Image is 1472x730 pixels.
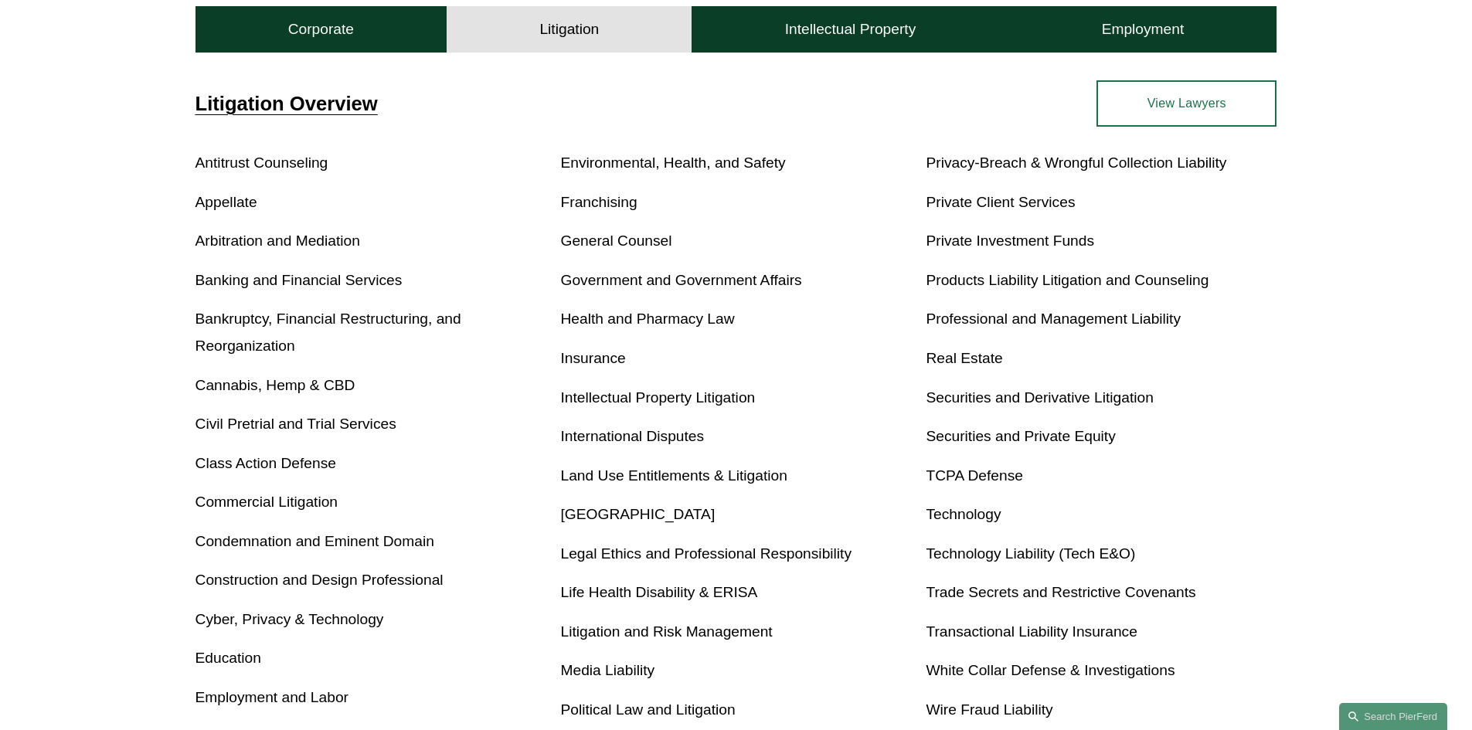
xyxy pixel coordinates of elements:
[561,428,705,444] a: International Disputes
[926,701,1052,718] a: Wire Fraud Liability
[288,20,354,39] h4: Corporate
[195,377,355,393] a: Cannabis, Hemp & CBD
[926,389,1153,406] a: Securities and Derivative Litigation
[195,272,403,288] a: Banking and Financial Services
[785,20,916,39] h4: Intellectual Property
[561,662,655,678] a: Media Liability
[561,154,786,171] a: Environmental, Health, and Safety
[561,506,716,522] a: [GEOGRAPHIC_DATA]
[926,428,1115,444] a: Securities and Private Equity
[561,389,756,406] a: Intellectual Property Litigation
[926,350,1002,366] a: Real Estate
[195,233,360,249] a: Arbitration and Mediation
[926,467,1023,484] a: TCPA Defense
[195,650,261,666] a: Education
[926,623,1137,640] a: Transactional Liability Insurance
[926,662,1175,678] a: White Collar Defense & Investigations
[561,701,736,718] a: Political Law and Litigation
[195,194,257,210] a: Appellate
[195,611,384,627] a: Cyber, Privacy & Technology
[195,455,336,471] a: Class Action Defense
[195,93,378,114] a: Litigation Overview
[1096,80,1277,127] a: View Lawyers
[195,416,396,432] a: Civil Pretrial and Trial Services
[926,584,1195,600] a: Trade Secrets and Restrictive Covenants
[195,154,328,171] a: Antitrust Counseling
[926,194,1075,210] a: Private Client Services
[561,623,773,640] a: Litigation and Risk Management
[926,233,1094,249] a: Private Investment Funds
[195,572,444,588] a: Construction and Design Professional
[926,311,1181,327] a: Professional and Management Liability
[926,506,1001,522] a: Technology
[195,533,434,549] a: Condemnation and Eminent Domain
[1102,20,1185,39] h4: Employment
[195,311,461,354] a: Bankruptcy, Financial Restructuring, and Reorganization
[561,311,735,327] a: Health and Pharmacy Law
[195,689,348,705] a: Employment and Labor
[561,350,626,366] a: Insurance
[539,20,599,39] h4: Litigation
[561,272,802,288] a: Government and Government Affairs
[1339,703,1447,730] a: Search this site
[561,194,637,210] a: Franchising
[926,545,1135,562] a: Technology Liability (Tech E&O)
[195,494,338,510] a: Commercial Litigation
[561,545,852,562] a: Legal Ethics and Professional Responsibility
[561,467,787,484] a: Land Use Entitlements & Litigation
[926,272,1209,288] a: Products Liability Litigation and Counseling
[926,154,1226,171] a: Privacy-Breach & Wrongful Collection Liability
[561,584,758,600] a: Life Health Disability & ERISA
[561,233,672,249] a: General Counsel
